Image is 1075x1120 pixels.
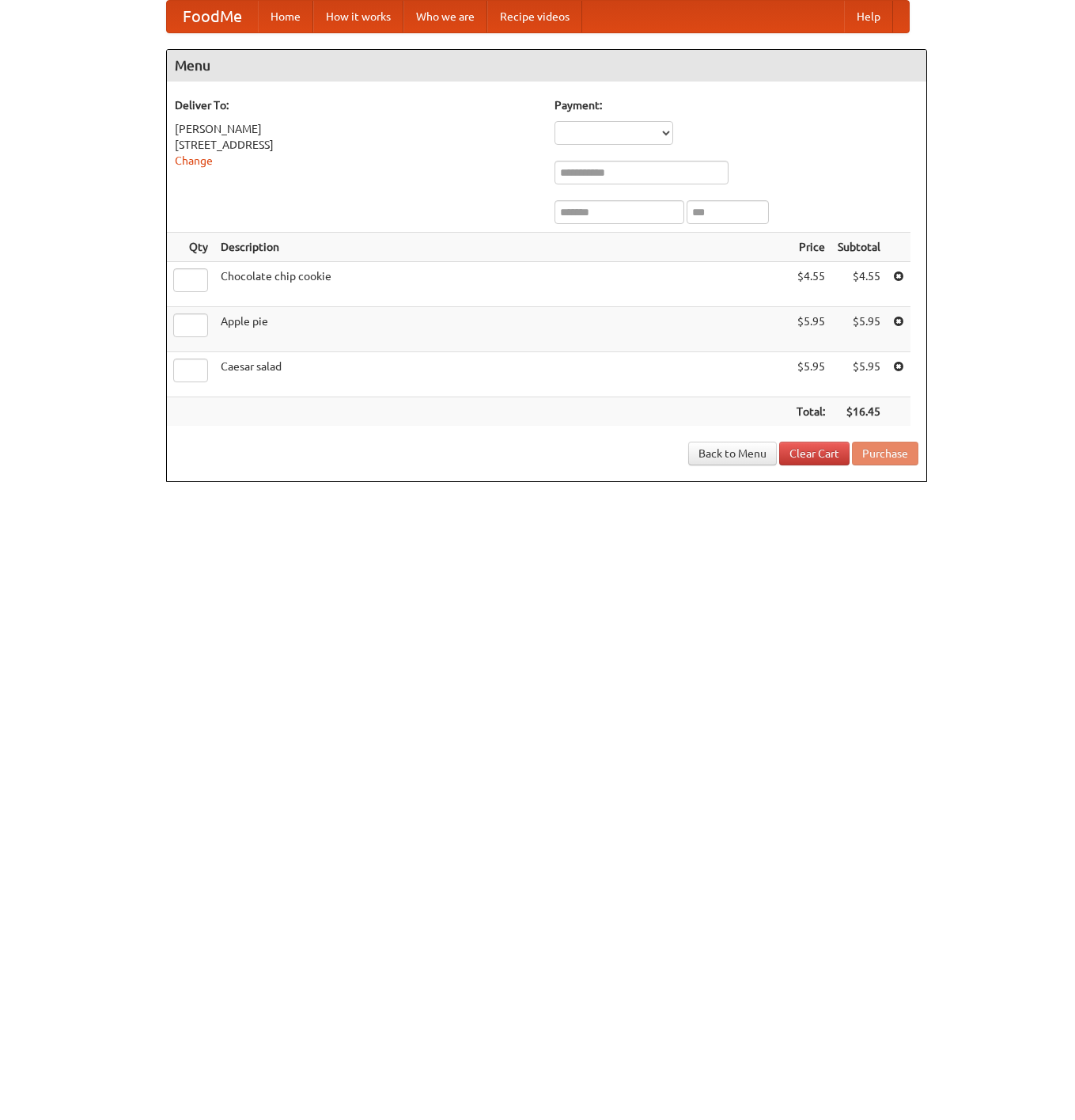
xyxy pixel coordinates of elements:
[555,97,918,113] h5: Payment:
[831,307,887,352] td: $5.95
[790,233,831,262] th: Price
[214,307,790,352] td: Apple pie
[844,1,893,32] a: Help
[214,352,790,397] td: Caesar salad
[487,1,582,32] a: Recipe videos
[313,1,403,32] a: How it works
[831,352,887,397] td: $5.95
[175,137,539,153] div: [STREET_ADDRESS]
[214,262,790,307] td: Chocolate chip cookie
[175,97,539,113] h5: Deliver To:
[214,233,790,262] th: Description
[790,262,831,307] td: $4.55
[258,1,313,32] a: Home
[688,442,777,465] a: Back to Menu
[167,1,258,32] a: FoodMe
[790,397,831,427] th: Total:
[779,442,850,465] a: Clear Cart
[790,352,831,397] td: $5.95
[175,121,539,137] div: [PERSON_NAME]
[831,233,887,262] th: Subtotal
[167,50,926,82] h4: Menu
[403,1,487,32] a: Who we are
[831,397,887,427] th: $16.45
[167,233,214,262] th: Qty
[831,262,887,307] td: $4.55
[790,307,831,352] td: $5.95
[852,442,918,465] button: Purchase
[175,154,213,167] a: Change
